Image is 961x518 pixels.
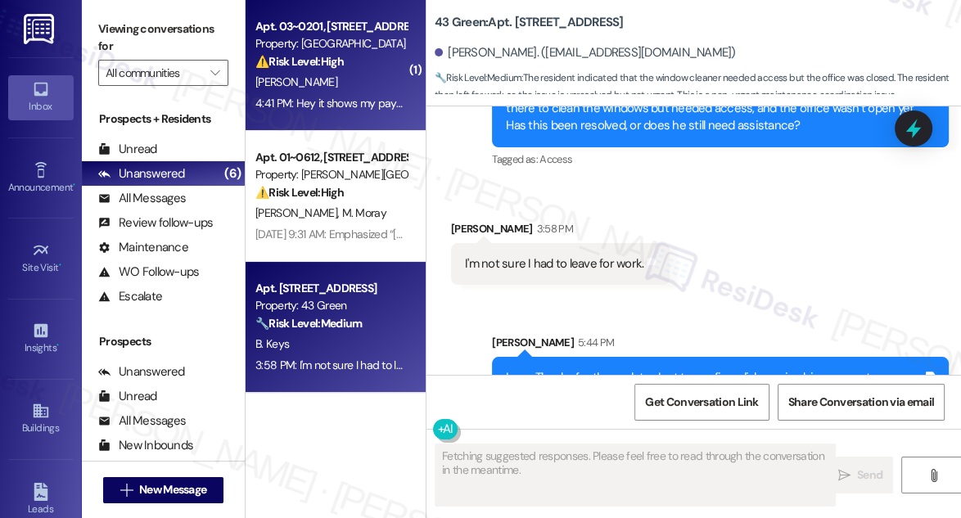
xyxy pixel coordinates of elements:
div: [PERSON_NAME]. ([EMAIL_ADDRESS][DOMAIN_NAME]) [435,44,736,61]
div: WO Follow-ups [98,264,199,281]
div: 5:44 PM [574,334,614,351]
div: Apt. 03~0201, [STREET_ADDRESS][GEOGRAPHIC_DATA][US_STATE][STREET_ADDRESS] [255,18,407,35]
div: [PERSON_NAME] [451,220,670,243]
div: Unanswered [98,363,185,381]
div: Hi [PERSON_NAME], thanks for letting us know! I understand the gentleman was there to clean the w... [506,82,923,134]
img: ResiDesk Logo [24,14,57,44]
span: : The resident indicated that the window cleaner needed access but the office was closed. The res... [435,70,961,105]
span: Share Conversation via email [788,394,934,411]
div: Maintenance [98,239,188,256]
div: I'm not sure I had to leave for work. [465,255,643,273]
a: Site Visit • [8,236,74,281]
div: Property: [GEOGRAPHIC_DATA] [255,35,407,52]
span: • [56,340,59,351]
div: Tagged as: [492,147,949,171]
input: All communities [106,60,202,86]
span: • [73,179,75,191]
i:  [927,469,940,482]
textarea: To enrich screen reader interactions, please activate Accessibility in Grammarly extension settings [435,444,835,506]
div: All Messages [98,412,186,430]
div: New Inbounds [98,437,193,454]
div: Prospects + Residents [82,110,245,128]
div: 3:58 PM [533,220,573,237]
div: Review follow-ups [98,214,213,232]
div: Apt. [STREET_ADDRESS] [255,280,407,297]
strong: ⚠️ Risk Level: High [255,185,344,200]
div: I see. Thanks for the update. Just to confirm, did you give him access to your unit, and did you ... [506,369,923,404]
strong: ⚠️ Risk Level: High [255,54,344,69]
span: New Message [139,481,206,498]
span: Send [857,466,882,484]
button: Get Conversation Link [634,384,769,421]
button: New Message [103,477,224,503]
span: Access [539,152,572,166]
button: Share Conversation via email [778,384,945,421]
b: 43 Green: Apt. [STREET_ADDRESS] [435,14,624,31]
div: Unread [98,141,157,158]
div: 4:41 PM: Hey it shows my payment was submitted on the 7 th what's going on with my payment [255,96,711,110]
span: [PERSON_NAME] [255,74,337,89]
span: [PERSON_NAME] [255,205,342,220]
div: Unanswered [98,165,185,182]
div: Apt. 01~0612, [STREET_ADDRESS][PERSON_NAME] [255,149,407,166]
div: Prospects [82,333,245,350]
div: Property: [PERSON_NAME][GEOGRAPHIC_DATA] [255,166,407,183]
div: Escalate [98,288,162,305]
a: Inbox [8,75,74,119]
div: Unread [98,388,157,405]
i:  [838,469,850,482]
span: B. Keys [255,336,289,351]
span: Get Conversation Link [645,394,758,411]
a: Insights • [8,317,74,361]
span: • [59,259,61,271]
div: All Messages [98,190,186,207]
button: Send [828,457,893,493]
strong: 🔧 Risk Level: Medium [435,71,521,84]
span: M. Moray [342,205,386,220]
div: [PERSON_NAME] [492,334,949,357]
div: 3:58 PM: I'm not sure I had to leave for work. [255,358,462,372]
div: [DATE] 9:31 AM: Emphasized “[PERSON_NAME] ([PERSON_NAME][GEOGRAPHIC_DATA]): Hi [PERSON_NAME], I u... [255,227,857,241]
i:  [120,484,133,497]
div: Property: 43 Green [255,297,407,314]
a: Buildings [8,397,74,441]
strong: 🔧 Risk Level: Medium [255,316,362,331]
div: (6) [220,161,245,187]
i:  [210,66,219,79]
label: Viewing conversations for [98,16,228,60]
